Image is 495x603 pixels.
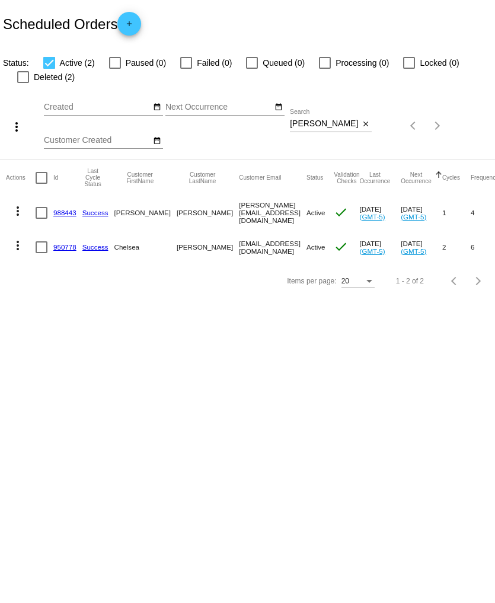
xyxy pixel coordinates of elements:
mat-icon: date_range [153,136,161,146]
button: Change sorting for Cycles [442,174,460,181]
div: 1 - 2 of 2 [396,277,424,285]
span: Processing (0) [336,56,389,70]
mat-icon: more_vert [11,238,25,253]
mat-header-cell: Validation Checks [334,160,359,196]
mat-icon: check [334,205,348,219]
button: Change sorting for Id [53,174,58,181]
mat-icon: check [334,240,348,254]
mat-cell: [DATE] [360,196,401,230]
button: Previous page [402,114,426,138]
span: Active (2) [60,56,95,70]
mat-icon: more_vert [11,204,25,218]
button: Change sorting for NextOccurrenceUtc [401,171,432,184]
a: (GMT-5) [401,247,426,255]
mat-icon: more_vert [9,120,24,134]
a: (GMT-5) [360,213,385,221]
mat-cell: [PERSON_NAME] [177,230,239,264]
mat-icon: close [362,120,370,129]
span: Failed (0) [197,56,232,70]
button: Change sorting for Status [306,174,323,181]
a: Success [82,209,108,216]
a: 950778 [53,243,76,251]
button: Next page [426,114,449,138]
mat-cell: [EMAIL_ADDRESS][DOMAIN_NAME] [239,230,306,264]
mat-icon: add [122,20,136,34]
a: (GMT-5) [401,213,426,221]
a: (GMT-5) [360,247,385,255]
button: Change sorting for LastProcessingCycleId [82,168,104,187]
button: Change sorting for CustomerLastName [177,171,228,184]
button: Change sorting for CustomerFirstName [114,171,166,184]
button: Previous page [443,269,467,293]
span: Locked (0) [420,56,459,70]
span: Status: [3,58,29,68]
button: Next page [467,269,490,293]
button: Change sorting for CustomerEmail [239,174,281,181]
mat-cell: [PERSON_NAME][EMAIL_ADDRESS][DOMAIN_NAME] [239,196,306,230]
mat-cell: Chelsea [114,230,177,264]
div: Items per page: [287,277,336,285]
span: Queued (0) [263,56,305,70]
mat-cell: [DATE] [401,196,442,230]
mat-icon: date_range [153,103,161,112]
mat-cell: 1 [442,196,471,230]
mat-cell: [PERSON_NAME] [177,196,239,230]
mat-cell: [DATE] [360,230,401,264]
span: Active [306,243,325,251]
span: Deleted (2) [34,70,75,84]
span: Paused (0) [126,56,166,70]
mat-cell: 2 [442,230,471,264]
button: Clear [359,118,372,130]
h2: Scheduled Orders [3,12,141,36]
mat-cell: [DATE] [401,230,442,264]
input: Search [290,119,359,129]
input: Customer Created [44,136,151,145]
mat-icon: date_range [274,103,283,112]
input: Created [44,103,151,112]
mat-select: Items per page: [341,277,375,286]
a: 988443 [53,209,76,216]
span: 20 [341,277,349,285]
mat-cell: [PERSON_NAME] [114,196,177,230]
span: Active [306,209,325,216]
button: Change sorting for LastOccurrenceUtc [360,171,391,184]
a: Success [82,243,108,251]
mat-header-cell: Actions [6,160,36,196]
input: Next Occurrence [165,103,272,112]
